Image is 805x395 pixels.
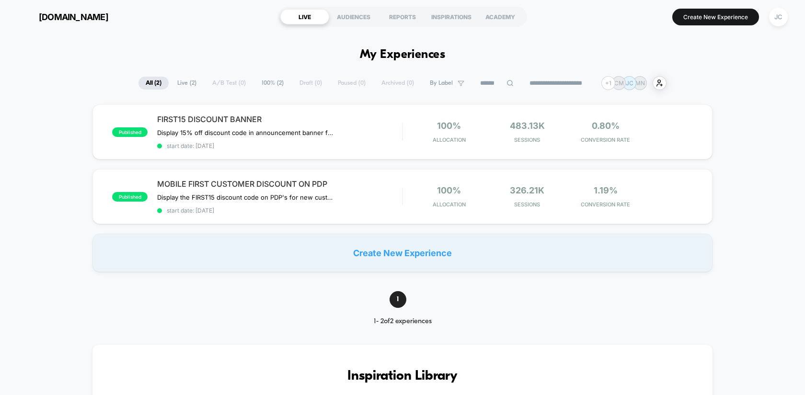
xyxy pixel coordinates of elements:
[157,207,402,214] span: start date: [DATE]
[437,121,461,131] span: 100%
[356,317,449,326] div: 1 - 2 of 2 experiences
[157,193,335,201] span: Display the FIRST15 discount code on PDP's for new customers
[569,136,642,143] span: CONVERSION RATE
[601,76,615,90] div: + 1
[157,179,402,189] span: MOBILE FIRST CUSTOMER DISCOUNT ON PDP
[14,9,111,24] button: [DOMAIN_NAME]
[360,48,446,62] h1: My Experiences
[635,79,645,87] p: MN
[569,201,642,208] span: CONVERSION RATE
[39,12,108,22] span: [DOMAIN_NAME]
[430,79,453,87] span: By Label
[92,234,713,272] div: Create New Experience
[766,7,791,27] button: JC
[157,129,335,136] span: Display 15% off discount code in announcement banner for all new customers
[390,291,406,308] span: 1
[614,79,624,87] p: CM
[510,185,544,195] span: 326.21k
[329,9,378,24] div: AUDIENCES
[170,77,204,90] span: Live ( 2 )
[112,127,148,137] span: published
[510,121,545,131] span: 483.13k
[112,192,148,202] span: published
[476,9,525,24] div: ACADEMY
[672,9,759,25] button: Create New Experience
[437,185,461,195] span: 100%
[157,142,402,149] span: start date: [DATE]
[254,77,291,90] span: 100% ( 2 )
[491,201,564,208] span: Sessions
[592,121,620,131] span: 0.80%
[433,136,466,143] span: Allocation
[157,114,402,124] span: FIRST15 DISCOUNT BANNER
[427,9,476,24] div: INSPIRATIONS
[280,9,329,24] div: LIVE
[138,77,169,90] span: All ( 2 )
[769,8,788,26] div: JC
[433,201,466,208] span: Allocation
[594,185,618,195] span: 1.19%
[121,369,684,384] h3: Inspiration Library
[626,79,633,87] p: JC
[491,136,564,143] span: Sessions
[378,9,427,24] div: REPORTS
